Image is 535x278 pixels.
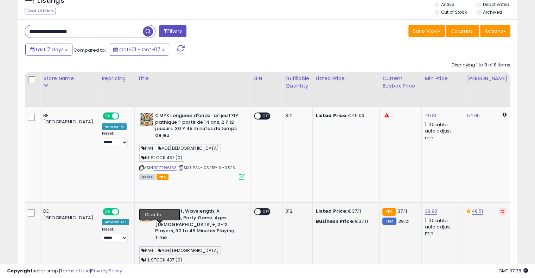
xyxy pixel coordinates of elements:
span: OFF [118,209,129,215]
label: Out of Stock [441,9,467,15]
span: HL STOCK 437 (0) [139,256,184,264]
a: 54.95 [467,112,480,119]
span: | SKU: PAN-103251-HL-0823 [178,165,235,170]
div: €37.11 [316,208,374,214]
span: All listings currently available for purchase on Amazon [139,174,155,180]
div: Preset: [102,227,129,243]
div: Title [138,75,247,82]
a: 48.51 [472,208,483,215]
div: 312 [285,208,307,214]
b: Listed Price: [316,112,348,119]
div: Store Name [43,75,96,82]
span: Compared to: [74,47,106,53]
span: ON [103,113,112,119]
span: PAN [139,246,155,254]
div: Fulfillable Quantity [285,75,310,90]
div: EFN [253,75,279,82]
small: FBM [382,218,396,225]
b: CMYK Longueur d'onde : un jeu t?l?pathique ? partir de 14 ans, 2 ? 12 joueurs, 30 ? 45 minutes de... [155,112,241,140]
div: [PERSON_NAME] [467,75,509,82]
button: Filters [159,25,186,37]
button: Columns [446,25,479,37]
div: Displaying 1 to 8 of 8 items [452,62,510,69]
div: ASIN: [139,112,245,179]
div: Amazon AI [102,123,127,130]
a: Terms of Use [60,267,90,274]
button: Last 7 Days [25,44,72,56]
div: Listed Price [316,75,376,82]
div: BE [GEOGRAPHIC_DATA] [43,112,94,125]
span: FBA [157,174,168,180]
button: Actions [480,25,510,37]
button: Oct-01 - Oct-07 [109,44,169,56]
span: AGE[DEMOGRAPHIC_DATA] [156,246,221,254]
div: Min Price [425,75,461,82]
span: Columns [451,27,473,34]
div: 312 [285,112,307,119]
small: FBA [382,208,395,216]
div: Current Buybox Price [382,75,419,90]
div: €46.03 [316,112,374,119]
label: Archived [483,9,502,15]
span: AGE[DEMOGRAPHIC_DATA] [156,144,221,152]
button: Save View [408,25,445,37]
span: OFF [261,209,272,215]
div: Clear All Filters [25,8,56,14]
div: seller snap | | [7,268,122,274]
img: 51X1RFmSp2L._SL40_.jpg [139,208,153,222]
strong: Copyright [7,267,33,274]
span: 2025-10-15 07:38 GMT [498,267,528,274]
div: Amazon AI * [102,219,129,225]
span: ON [103,209,112,215]
img: 51X1RFmSp2L._SL40_.jpg [139,112,153,127]
div: Repricing [102,75,132,82]
span: HL STOCK 437 (0) [139,154,184,162]
div: Preset: [102,131,129,147]
span: Last 7 Days [36,46,64,53]
b: Business Price: [316,218,354,225]
a: 40.31 [425,112,436,119]
a: 39.90 [425,208,437,215]
span: Oct-01 - Oct-07 [119,46,160,53]
a: Privacy Policy [91,267,122,274]
div: €37.11 [316,218,374,225]
span: 37.11 [397,208,407,214]
b: Listed Price: [316,208,348,214]
span: PAN [139,144,155,152]
label: Active [441,1,454,7]
span: OFF [261,113,272,119]
div: Disable auto adjust min [425,121,458,141]
div: DE [GEOGRAPHIC_DATA] [43,208,94,221]
a: B07T446163 [154,165,177,171]
span: OFF [118,113,129,119]
span: 39.21 [398,218,409,225]
label: Deactivated [483,1,509,7]
b: Palm Court, Wavelength: A Telepathic, Party Game, Ages [DEMOGRAPHIC_DATA]+, 2-12 Players, 30 to 4... [155,208,241,243]
div: Disable auto adjust min [425,216,458,237]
